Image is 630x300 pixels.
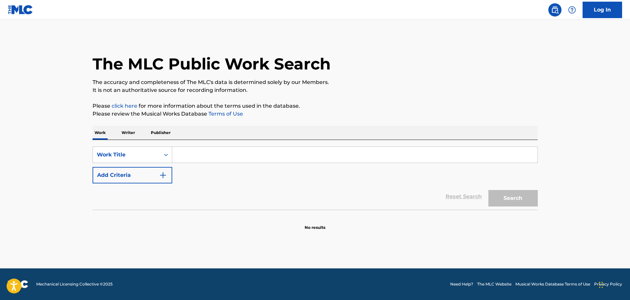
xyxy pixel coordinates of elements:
[93,102,538,110] p: Please for more information about the terms used in the database.
[594,281,622,287] a: Privacy Policy
[207,111,243,117] a: Terms of Use
[149,126,173,140] p: Publisher
[551,6,559,14] img: search
[568,6,576,14] img: help
[548,3,562,16] a: Public Search
[450,281,473,287] a: Need Help?
[8,280,28,288] img: logo
[477,281,511,287] a: The MLC Website
[515,281,590,287] a: Musical Works Database Terms of Use
[36,281,113,287] span: Mechanical Licensing Collective © 2025
[97,151,156,159] div: Work Title
[93,110,538,118] p: Please review the Musical Works Database
[597,268,630,300] iframe: Chat Widget
[93,78,538,86] p: The accuracy and completeness of The MLC's data is determined solely by our Members.
[112,103,137,109] a: click here
[93,86,538,94] p: It is not an authoritative source for recording information.
[93,147,538,210] form: Search Form
[8,5,33,14] img: MLC Logo
[305,217,325,231] p: No results
[599,275,603,295] div: Drag
[93,126,108,140] p: Work
[565,3,579,16] div: Help
[93,167,172,183] button: Add Criteria
[583,2,622,18] a: Log In
[120,126,137,140] p: Writer
[159,171,167,179] img: 9d2ae6d4665cec9f34b9.svg
[93,54,331,74] h1: The MLC Public Work Search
